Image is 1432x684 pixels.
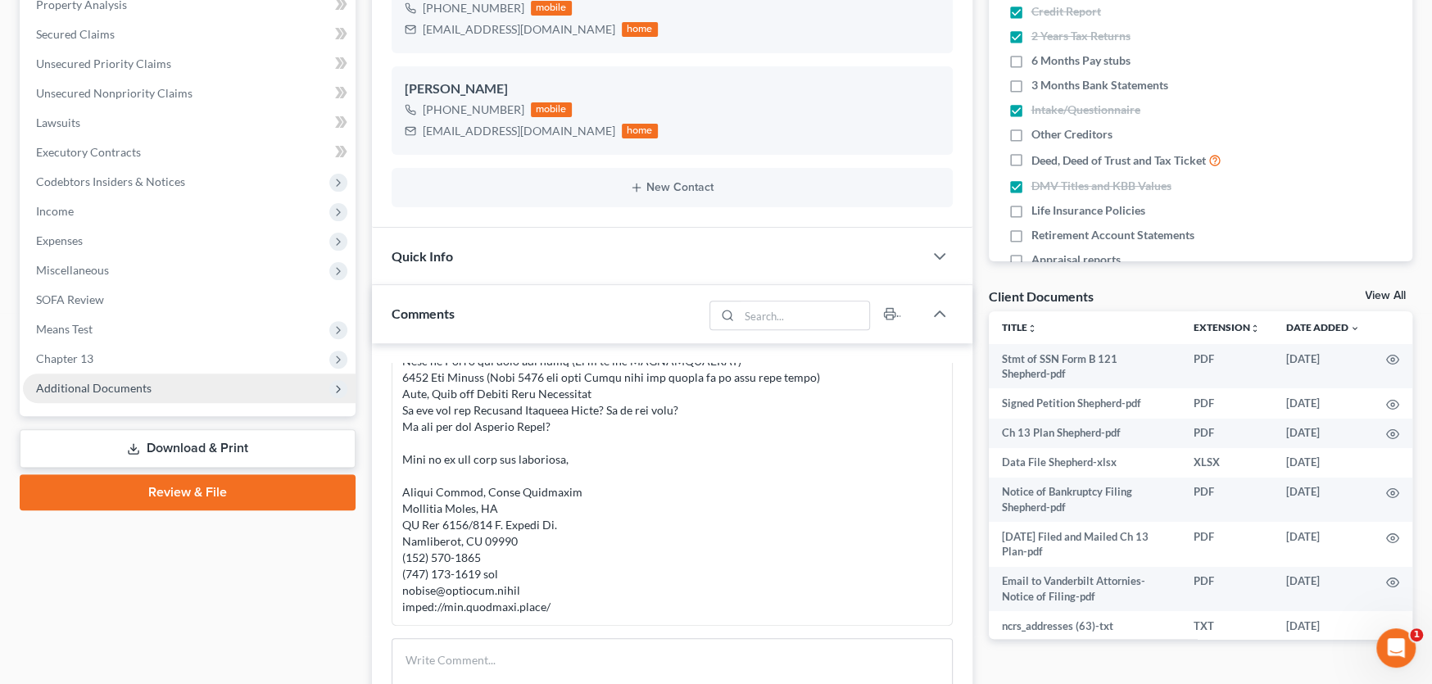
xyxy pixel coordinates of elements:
[989,388,1181,418] td: Signed Petition Shepherd-pdf
[989,419,1181,448] td: Ch 13 Plan Shepherd-pdf
[23,49,356,79] a: Unsecured Priority Claims
[1273,448,1373,478] td: [DATE]
[23,108,356,138] a: Lawsuits
[20,474,356,510] a: Review & File
[423,21,615,38] div: [EMAIL_ADDRESS][DOMAIN_NAME]
[36,57,171,70] span: Unsecured Priority Claims
[1031,227,1194,243] span: Retirement Account Statements
[392,306,455,321] span: Comments
[36,174,185,188] span: Codebtors Insiders & Notices
[20,429,356,468] a: Download & Print
[36,27,115,41] span: Secured Claims
[989,344,1181,389] td: Stmt of SSN Form B 121 Shepherd-pdf
[1027,324,1037,333] i: unfold_more
[1031,251,1121,268] span: Appraisal reports
[405,79,940,99] div: [PERSON_NAME]
[1250,324,1260,333] i: unfold_more
[1180,344,1273,389] td: PDF
[989,448,1181,478] td: Data File Shepherd-xlsx
[1365,290,1406,301] a: View All
[1180,419,1273,448] td: PDF
[989,567,1181,612] td: Email to Vanderbilt Attornies-Notice of Filing-pdf
[1031,178,1171,194] span: DMV Titles and KBB Values
[36,86,193,100] span: Unsecured Nonpriority Claims
[36,233,83,247] span: Expenses
[989,522,1181,567] td: [DATE] Filed and Mailed Ch 13 Plan-pdf
[531,102,572,117] div: mobile
[739,301,869,329] input: Search...
[423,123,615,139] div: [EMAIL_ADDRESS][DOMAIN_NAME]
[1410,628,1423,641] span: 1
[36,116,80,129] span: Lawsuits
[1180,478,1273,523] td: PDF
[423,102,524,118] div: [PHONE_NUMBER]
[23,20,356,49] a: Secured Claims
[1273,419,1373,448] td: [DATE]
[1350,324,1360,333] i: expand_more
[1273,567,1373,612] td: [DATE]
[1180,567,1273,612] td: PDF
[23,79,356,108] a: Unsecured Nonpriority Claims
[1273,611,1373,641] td: [DATE]
[1031,202,1145,219] span: Life Insurance Policies
[1180,611,1273,641] td: TXT
[1180,522,1273,567] td: PDF
[1286,321,1360,333] a: Date Added expand_more
[36,322,93,336] span: Means Test
[36,292,104,306] span: SOFA Review
[1376,628,1416,668] iframe: Intercom live chat
[36,204,74,218] span: Income
[36,263,109,277] span: Miscellaneous
[1180,388,1273,418] td: PDF
[531,1,572,16] div: mobile
[989,478,1181,523] td: Notice of Bankruptcy Filing Shepherd-pdf
[1180,448,1273,478] td: XLSX
[1031,3,1101,20] span: Credit Report
[1031,28,1131,44] span: 2 Years Tax Returns
[405,181,940,194] button: New Contact
[1273,388,1373,418] td: [DATE]
[1031,52,1131,69] span: 6 Months Pay stubs
[1273,478,1373,523] td: [DATE]
[1031,102,1140,118] span: Intake/Questionnaire
[392,248,453,264] span: Quick Info
[989,288,1094,305] div: Client Documents
[23,285,356,315] a: SOFA Review
[1031,126,1113,143] span: Other Creditors
[622,124,658,138] div: home
[1273,522,1373,567] td: [DATE]
[1273,344,1373,389] td: [DATE]
[989,611,1181,641] td: ncrs_addresses (63)-txt
[1002,321,1037,333] a: Titleunfold_more
[1031,77,1168,93] span: 3 Months Bank Statements
[622,22,658,37] div: home
[1031,152,1206,169] span: Deed, Deed of Trust and Tax Ticket
[23,138,356,167] a: Executory Contracts
[36,145,141,159] span: Executory Contracts
[36,351,93,365] span: Chapter 13
[36,381,152,395] span: Additional Documents
[1194,321,1260,333] a: Extensionunfold_more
